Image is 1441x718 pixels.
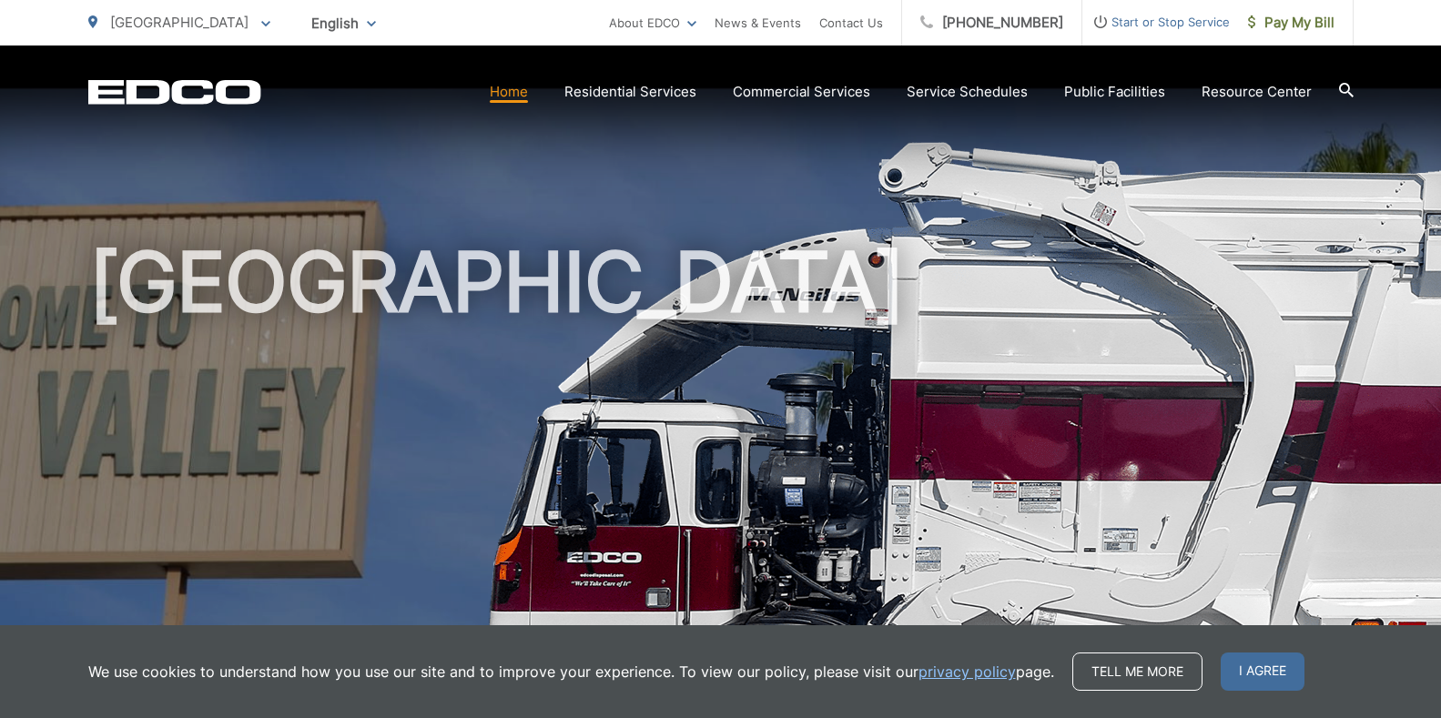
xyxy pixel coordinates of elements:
[1221,652,1304,691] span: I agree
[907,81,1028,103] a: Service Schedules
[1064,81,1165,103] a: Public Facilities
[1072,652,1203,691] a: Tell me more
[715,12,801,34] a: News & Events
[88,79,261,105] a: EDCD logo. Return to the homepage.
[564,81,696,103] a: Residential Services
[490,81,528,103] a: Home
[733,81,870,103] a: Commercial Services
[918,661,1016,683] a: privacy policy
[88,661,1054,683] p: We use cookies to understand how you use our site and to improve your experience. To view our pol...
[298,7,390,39] span: English
[1248,12,1334,34] span: Pay My Bill
[1202,81,1312,103] a: Resource Center
[819,12,883,34] a: Contact Us
[609,12,696,34] a: About EDCO
[110,14,249,31] span: [GEOGRAPHIC_DATA]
